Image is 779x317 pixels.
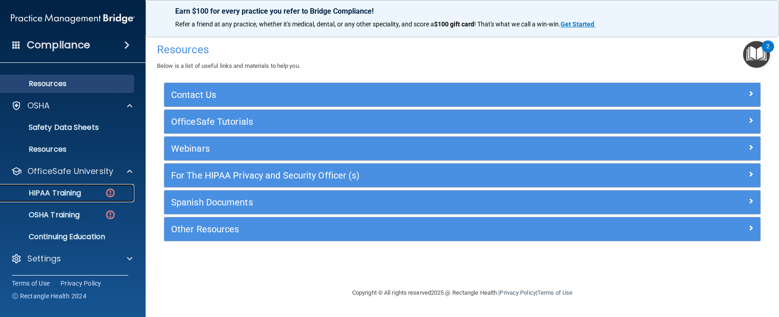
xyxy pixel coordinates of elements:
[171,170,605,180] h5: For The HIPAA Privacy and Security Officer (s)
[171,90,605,100] h5: Contact Us
[171,222,754,236] a: Other Resources
[171,168,754,183] a: For The HIPAA Privacy and Security Officer (s)
[61,279,101,288] a: Privacy Policy
[434,20,474,28] strong: $100 gift card
[537,289,572,296] a: Terms of Use
[171,114,754,129] a: OfficeSafe Tutorials
[6,189,81,198] p: HIPAA Training
[27,100,50,111] p: OSHA
[6,145,130,154] p: Resources
[27,39,90,51] h4: Compliance
[296,278,628,307] div: Copyright © All rights reserved 2025 @ Rectangle Health | |
[171,87,754,102] a: Contact Us
[12,291,86,301] span: Ⓒ Rectangle Health 2024
[105,187,116,199] img: danger-circle.6113f641.png
[6,79,130,88] p: Resources
[171,224,605,234] h5: Other Resources
[171,197,605,207] h5: Spanish Documents
[175,7,749,15] p: Earn $100 for every practice you refer to Bridge Compliance!
[171,117,605,127] h5: OfficeSafe Tutorials
[27,166,113,177] p: OfficeSafe University
[561,20,596,28] a: Get Started
[27,253,61,264] p: Settings
[105,209,116,220] img: danger-circle.6113f641.png
[561,20,594,28] strong: Get Started
[11,10,135,28] img: PMB logo
[11,166,132,177] a: OfficeSafe University
[474,20,561,28] span: ! That's what we call a win-win.
[6,232,130,241] p: Continuing Education
[743,41,770,68] button: Open Resource Center, 2 new notifications
[12,279,50,288] a: Terms of Use
[171,143,605,153] h5: Webinars
[157,44,768,56] h4: Resources
[500,289,536,296] a: Privacy Policy
[157,62,300,69] span: Below is a list of useful links and materials to help you.
[766,46,769,58] div: 2
[11,253,132,264] a: Settings
[175,20,434,28] span: Refer a friend at any practice, whether it's medical, dental, or any other speciality, and score a
[6,210,80,220] p: OSHA Training
[171,195,754,210] a: Spanish Documents
[6,123,130,132] p: Safety Data Sheets
[171,141,754,156] a: Webinars
[11,100,132,111] a: OSHA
